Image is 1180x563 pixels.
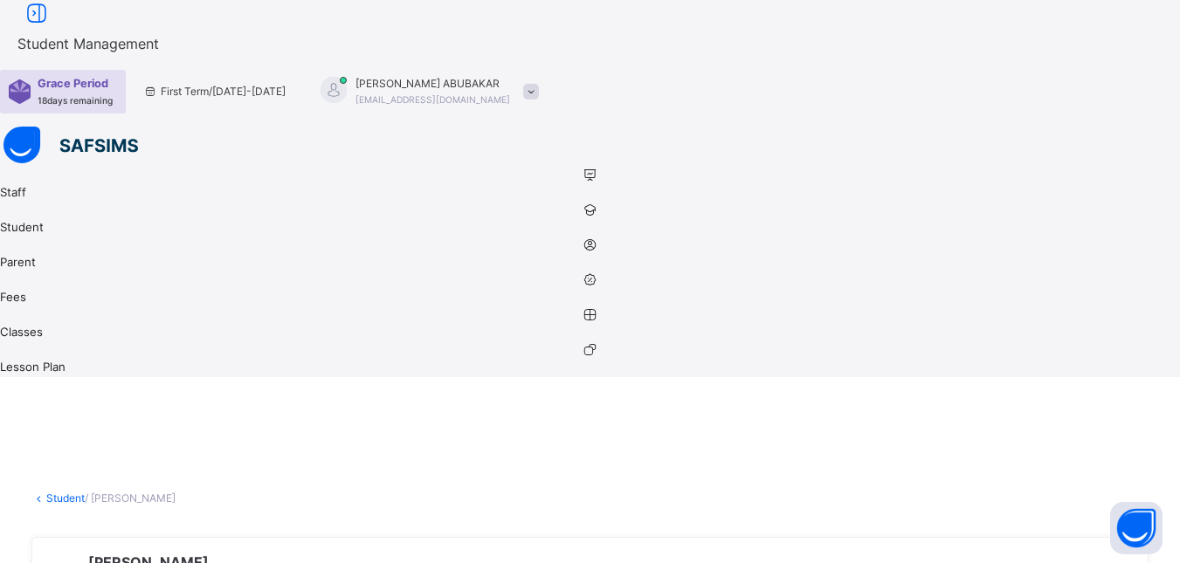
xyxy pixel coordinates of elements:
[355,94,510,105] span: [EMAIL_ADDRESS][DOMAIN_NAME]
[38,75,108,92] span: Grace Period
[355,76,510,92] span: [PERSON_NAME] ABUBAKAR
[9,79,31,104] img: sticker-purple.71386a28dfed39d6af7621340158ba97.svg
[85,491,176,505] span: / [PERSON_NAME]
[3,127,138,163] img: safsims
[1110,502,1163,554] button: Open asap
[17,35,159,52] span: Student Management
[143,84,286,100] span: session/term information
[46,491,85,505] a: Student
[303,76,548,107] div: ABDULHAKEEMABUBAKAR
[38,95,113,106] span: 18 days remaining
